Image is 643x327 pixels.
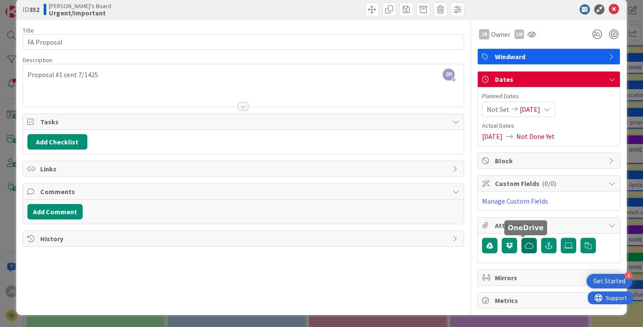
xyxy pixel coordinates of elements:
[40,164,449,174] span: Links
[479,29,489,39] div: JR
[495,178,604,189] span: Custom Fields
[495,74,604,84] span: Dates
[443,69,455,81] span: JR
[495,273,604,283] span: Mirrors
[625,272,632,279] div: 4
[23,27,34,34] label: Title
[482,121,616,130] span: Actual Dates
[23,56,52,64] span: Description
[515,30,524,39] div: LM
[516,131,555,141] span: Not Done Yet
[495,220,604,231] span: Attachments
[27,70,460,80] p: Proposal #1 sent 7/1425
[542,179,556,188] span: ( 0/0 )
[495,295,604,306] span: Metrics
[40,117,449,127] span: Tasks
[586,274,632,288] div: Open Get Started checklist, remaining modules: 4
[593,277,625,285] div: Get Started
[27,204,83,219] button: Add Comment
[49,3,111,9] span: [PERSON_NAME]'s Board
[40,234,449,244] span: History
[18,1,39,12] span: Support
[49,9,111,16] b: Urgent/Important
[487,104,509,114] span: Not Set
[482,92,616,101] span: Planned Dates
[23,34,464,50] input: type card name here...
[482,131,503,141] span: [DATE]
[40,186,449,197] span: Comments
[491,29,510,39] span: Owner
[495,51,604,62] span: Windward
[520,104,540,114] span: [DATE]
[27,134,87,150] button: Add Checklist
[508,224,544,232] h5: OneDrive
[29,5,39,14] b: 352
[23,4,39,15] span: ID
[495,156,604,166] span: Block
[482,197,548,205] a: Manage Custom Fields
